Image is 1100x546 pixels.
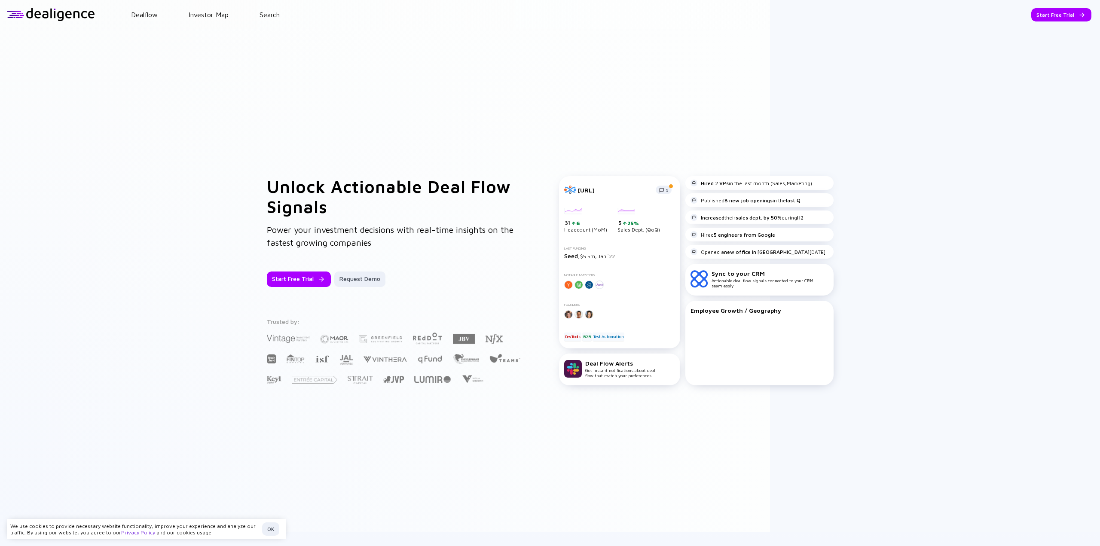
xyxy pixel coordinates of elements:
[578,186,651,194] div: [URL]
[267,176,525,217] h1: Unlock Actionable Deal Flow Signals
[334,271,385,287] button: Request Demo
[564,252,580,259] span: Seed,
[260,11,280,18] a: Search
[267,334,310,344] img: Vintage Investment Partners
[691,307,828,314] div: Employee Growth / Geography
[564,208,607,233] div: Headcount (MoM)
[453,333,475,345] img: JBV Capital
[724,249,810,255] strong: new office in [GEOGRAPHIC_DATA]
[315,355,329,363] img: Israel Secondary Fund
[575,220,580,226] div: 6
[414,376,451,383] img: Lumir Ventures
[691,248,825,255] div: Opened a [DATE]
[712,270,828,277] div: Sync to your CRM
[564,247,675,250] div: Last Funding
[626,220,639,226] div: 25%
[617,208,660,233] div: Sales Dept. (QoQ)
[797,214,804,221] strong: H2
[582,332,591,341] div: B2B
[453,354,479,364] img: The Elephant
[348,376,373,384] img: Strait Capital
[287,354,305,363] img: FINTOP Capital
[267,318,522,325] div: Trusted by:
[383,376,404,383] img: Jerusalem Venture Partners
[267,271,331,287] button: Start Free Trial
[121,529,155,536] a: Privacy Policy
[712,270,828,288] div: Actionable deal flow signals connected to your CRM seamlessly
[618,220,660,226] div: 5
[489,354,520,363] img: Team8
[1031,8,1091,21] button: Start Free Trial
[585,360,655,378] div: Get instant notifications about deal flow that match your preferences
[691,231,775,238] div: Hired
[417,354,443,364] img: Q Fund
[691,197,801,204] div: Published in the
[691,214,804,221] div: their during
[701,214,724,221] strong: Increased
[262,522,279,536] button: OK
[714,232,775,238] strong: 5 engineers from Google
[564,332,581,341] div: DevTools
[565,220,607,226] div: 31
[267,225,513,247] span: Power your investment decisions with real-time insights on the fastest growing companies
[10,523,259,536] div: We use cookies to provide necessary website functionality, improve your experience and analyze ou...
[701,180,729,186] strong: Hired 2 VPs
[724,197,773,204] strong: 8 new job openings
[736,214,782,221] strong: sales dept. by 50%
[691,180,812,186] div: in the last month (Sales,Marketing)
[564,252,675,259] div: $5.5m, Jan `22
[412,331,443,345] img: Red Dot Capital Partners
[267,376,281,384] img: Key1 Capital
[339,355,353,365] img: JAL Ventures
[189,11,229,18] a: Investor Map
[593,332,624,341] div: Test Automation
[359,335,402,343] img: Greenfield Partners
[461,375,484,383] img: Viola Growth
[786,197,801,204] strong: last Q
[363,355,407,363] img: Vinthera
[131,11,158,18] a: Dealflow
[564,303,675,307] div: Founders
[486,334,503,344] img: NFX
[585,360,655,367] div: Deal Flow Alerts
[320,332,348,346] img: Maor Investments
[564,273,675,277] div: Notable Investors
[292,376,337,384] img: Entrée Capital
